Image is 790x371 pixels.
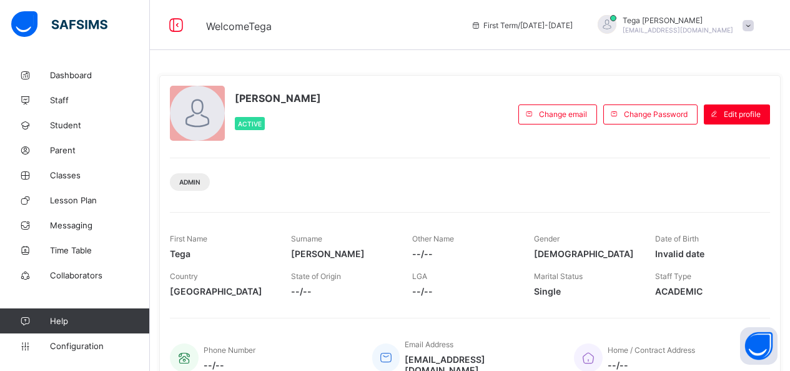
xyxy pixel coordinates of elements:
[50,95,150,105] span: Staff
[50,170,150,180] span: Classes
[238,120,262,128] span: Active
[50,245,150,255] span: Time Table
[655,248,758,259] span: Invalid date
[291,248,393,259] span: [PERSON_NAME]
[471,21,573,30] span: session/term information
[50,145,150,155] span: Parent
[206,20,272,33] span: Welcome Tega
[179,178,200,186] span: Admin
[50,270,150,280] span: Collaborators
[624,109,688,119] span: Change Password
[412,248,515,259] span: --/--
[170,234,207,243] span: First Name
[608,360,695,370] span: --/--
[50,195,150,205] span: Lesson Plan
[170,248,272,259] span: Tega
[585,15,760,36] div: TegaOmo-Ibrahim
[740,327,778,365] button: Open asap
[539,109,587,119] span: Change email
[204,345,255,355] span: Phone Number
[655,286,758,297] span: ACADEMIC
[11,11,107,38] img: safsims
[291,272,341,281] span: State of Origin
[235,92,321,104] span: [PERSON_NAME]
[623,16,733,25] span: Tega [PERSON_NAME]
[50,120,150,130] span: Student
[534,248,636,259] span: [DEMOGRAPHIC_DATA]
[534,234,560,243] span: Gender
[412,234,454,243] span: Other Name
[204,360,255,370] span: --/--
[170,272,198,281] span: Country
[623,26,733,34] span: [EMAIL_ADDRESS][DOMAIN_NAME]
[291,234,322,243] span: Surname
[170,286,272,297] span: [GEOGRAPHIC_DATA]
[534,286,636,297] span: Single
[412,286,515,297] span: --/--
[655,272,691,281] span: Staff Type
[412,272,427,281] span: LGA
[655,234,699,243] span: Date of Birth
[50,220,150,230] span: Messaging
[405,340,453,349] span: Email Address
[724,109,761,119] span: Edit profile
[608,345,695,355] span: Home / Contract Address
[291,286,393,297] span: --/--
[534,272,583,281] span: Marital Status
[50,70,150,80] span: Dashboard
[50,341,149,351] span: Configuration
[50,316,149,326] span: Help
